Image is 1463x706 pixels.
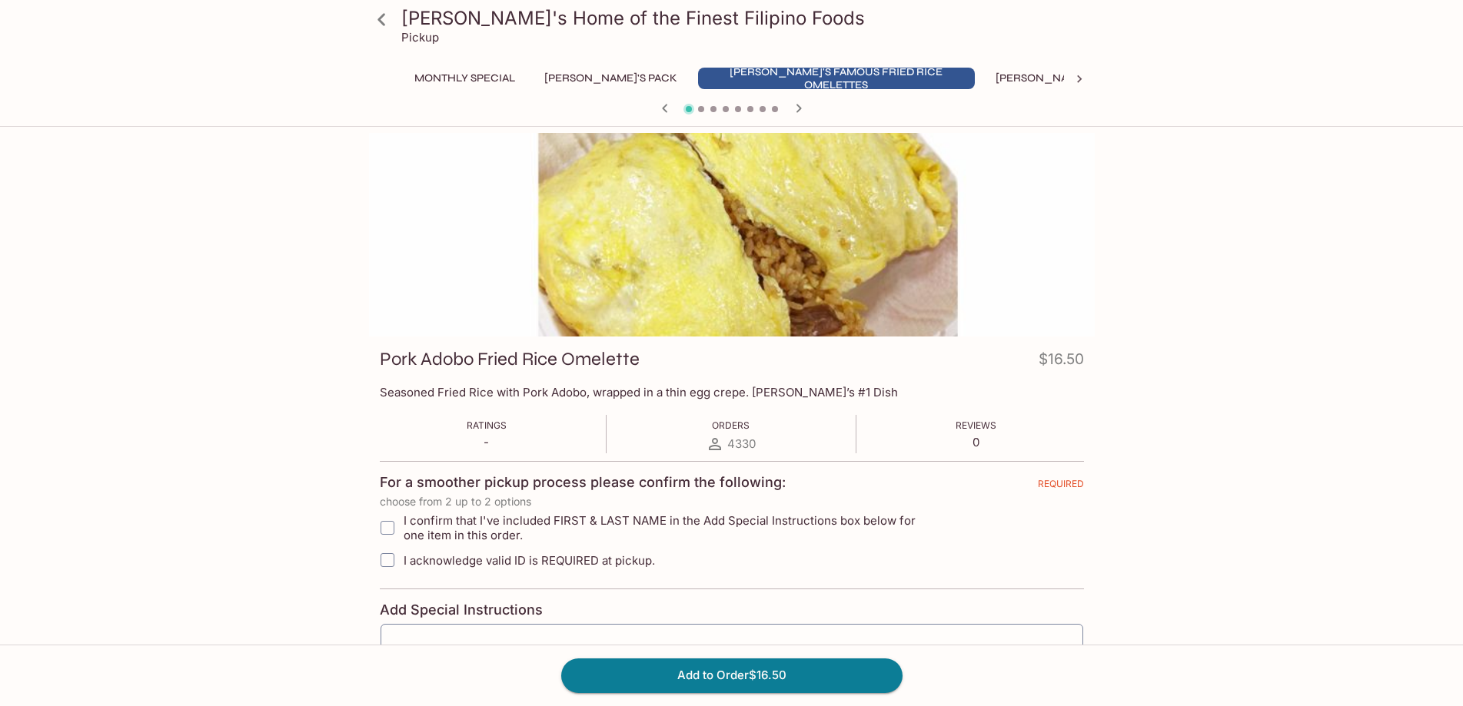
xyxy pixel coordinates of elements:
h4: $16.50 [1039,347,1084,377]
p: Seasoned Fried Rice with Pork Adobo, wrapped in a thin egg crepe. [PERSON_NAME]’s #1 Dish [380,385,1084,399]
span: Ratings [467,419,507,431]
button: Monthly Special [406,68,524,89]
p: - [467,435,507,449]
span: REQUIRED [1038,478,1084,496]
span: 4330 [727,436,756,451]
div: Pork Adobo Fried Rice Omelette [369,133,1095,336]
p: choose from 2 up to 2 options [380,496,1084,508]
h4: For a smoother pickup process please confirm the following: [380,474,786,491]
button: [PERSON_NAME]'s Mixed Plates [987,68,1183,89]
button: [PERSON_NAME]'s Pack [536,68,686,89]
p: 0 [956,435,996,449]
h3: Pork Adobo Fried Rice Omelette [380,347,640,371]
button: [PERSON_NAME]'s Famous Fried Rice Omelettes [698,68,975,89]
span: I confirm that I've included FIRST & LAST NAME in the Add Special Instructions box below for one ... [404,513,936,542]
h3: [PERSON_NAME]'s Home of the Finest Filipino Foods [401,6,1089,30]
span: I acknowledge valid ID is REQUIRED at pickup. [404,553,655,568]
button: Add to Order$16.50 [561,658,903,692]
span: Reviews [956,419,996,431]
p: Pickup [401,30,439,45]
h4: Add Special Instructions [380,602,1084,618]
span: Orders [712,419,750,431]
